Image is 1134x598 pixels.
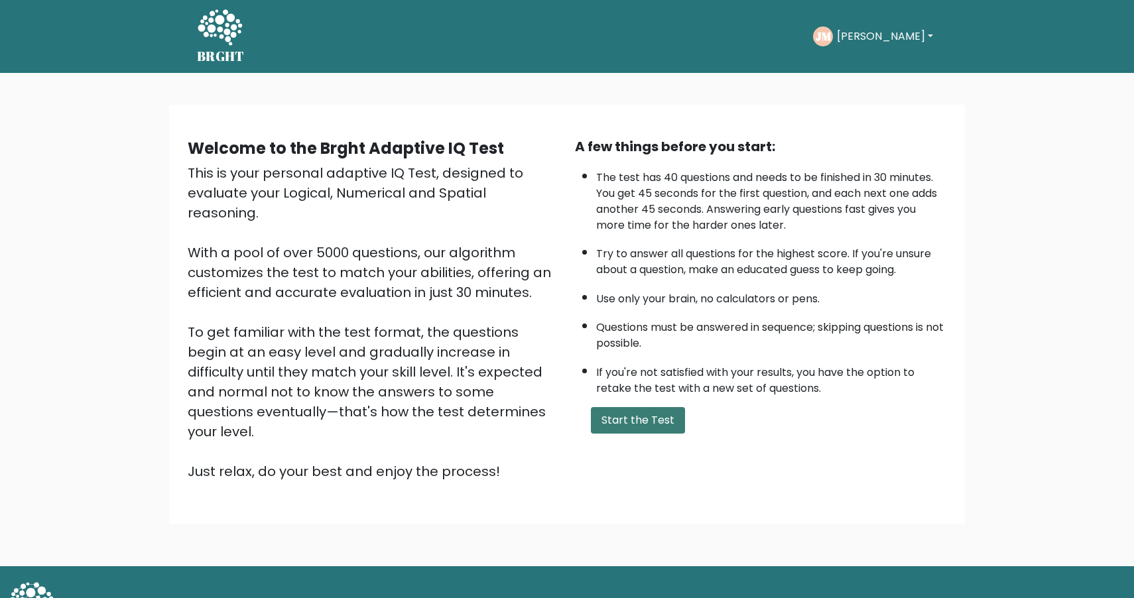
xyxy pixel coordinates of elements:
button: [PERSON_NAME] [833,28,937,45]
b: Welcome to the Brght Adaptive IQ Test [188,137,504,159]
li: The test has 40 questions and needs to be finished in 30 minutes. You get 45 seconds for the firs... [596,163,946,233]
button: Start the Test [591,407,685,434]
text: JM [815,29,831,44]
li: If you're not satisfied with your results, you have the option to retake the test with a new set ... [596,358,946,396]
li: Questions must be answered in sequence; skipping questions is not possible. [596,313,946,351]
li: Use only your brain, no calculators or pens. [596,284,946,307]
a: BRGHT [197,5,245,68]
h5: BRGHT [197,48,245,64]
div: This is your personal adaptive IQ Test, designed to evaluate your Logical, Numerical and Spatial ... [188,163,559,481]
li: Try to answer all questions for the highest score. If you're unsure about a question, make an edu... [596,239,946,278]
div: A few things before you start: [575,137,946,156]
